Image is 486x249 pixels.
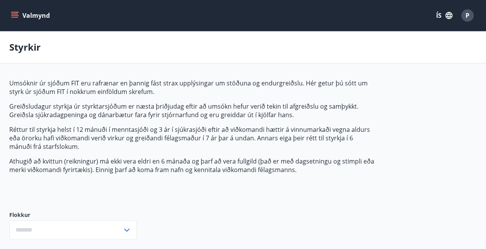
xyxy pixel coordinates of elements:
[9,41,41,54] p: Styrkir
[9,102,374,119] p: Greiðsludagur styrkja úr styrktarsjóðum er næsta þriðjudag eftir að umsókn hefur verið tekin til ...
[432,9,457,22] button: ÍS
[466,11,469,20] span: P
[9,9,53,22] button: menu
[458,6,477,25] button: P
[9,157,374,174] p: Athugið að kvittun (reikningur) má ekki vera eldri en 6 mánaða og þarf að vera fullgild (það er m...
[9,79,374,96] p: Umsóknir úr sjóðum FIT eru rafrænar en þannig fást strax upplýsingar um stöðuna og endurgreiðslu....
[9,125,374,151] p: Réttur til styrkja helst í 12 mánuði í menntasjóði og 3 ár í sjúkrasjóði eftir að viðkomandi hætt...
[9,211,137,219] label: Flokkur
